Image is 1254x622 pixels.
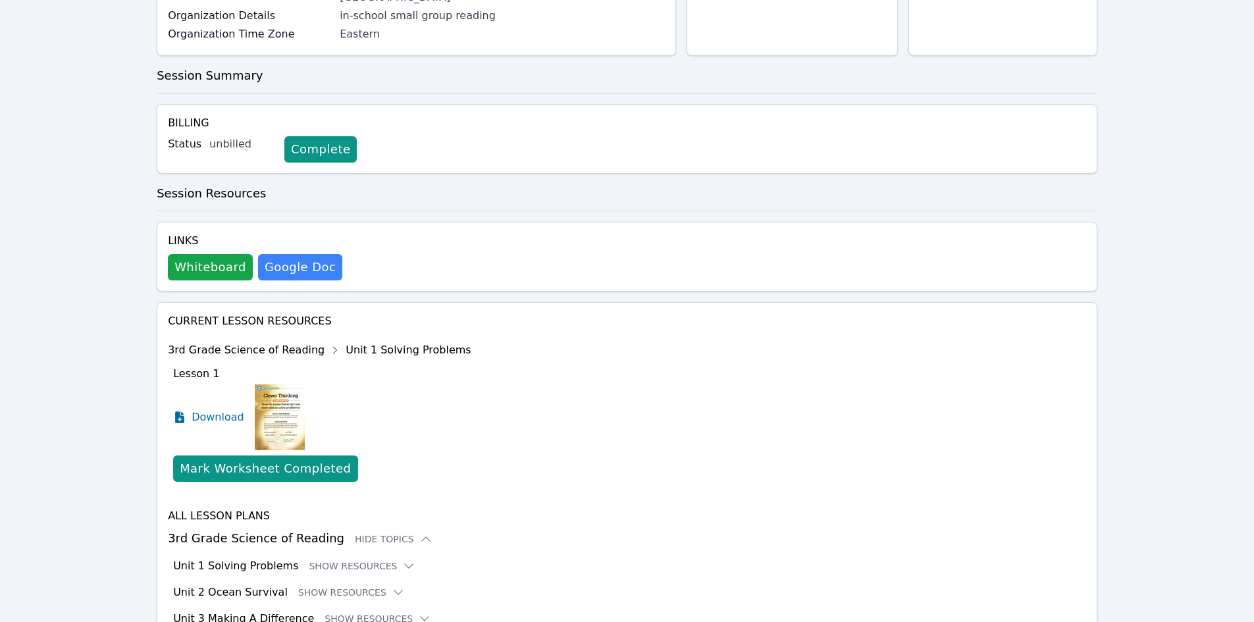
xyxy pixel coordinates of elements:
button: Mark Worksheet Completed [173,455,357,482]
div: Eastern [340,26,665,42]
h4: Links [168,233,342,249]
a: Download [173,384,244,450]
button: Whiteboard [168,254,253,280]
button: Show Resources [309,559,415,573]
h3: Unit 1 Solving Problems [173,558,298,574]
button: Hide Topics [355,532,432,546]
h4: Billing [168,115,1086,131]
button: Show Resources [298,586,405,599]
label: Status [168,136,201,152]
div: 3rd Grade Science of Reading Unit 1 Solving Problems [168,340,471,361]
label: Organization Details [168,8,332,24]
div: Mark Worksheet Completed [180,459,351,478]
h3: 3rd Grade Science of Reading [168,529,1086,548]
h3: Session Summary [157,66,1097,85]
span: Download [192,409,244,425]
h4: All Lesson Plans [168,508,1086,524]
h3: Unit 2 Ocean Survival [173,584,288,600]
h4: Current Lesson Resources [168,313,1086,329]
a: Google Doc [258,254,342,280]
div: unbilled [209,136,274,152]
h3: Session Resources [157,184,1097,203]
img: Lesson 1 [255,384,305,450]
a: Complete [284,136,357,163]
label: Organization Time Zone [168,26,332,42]
div: in-school small group reading [340,8,665,24]
span: Lesson 1 [173,367,219,380]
